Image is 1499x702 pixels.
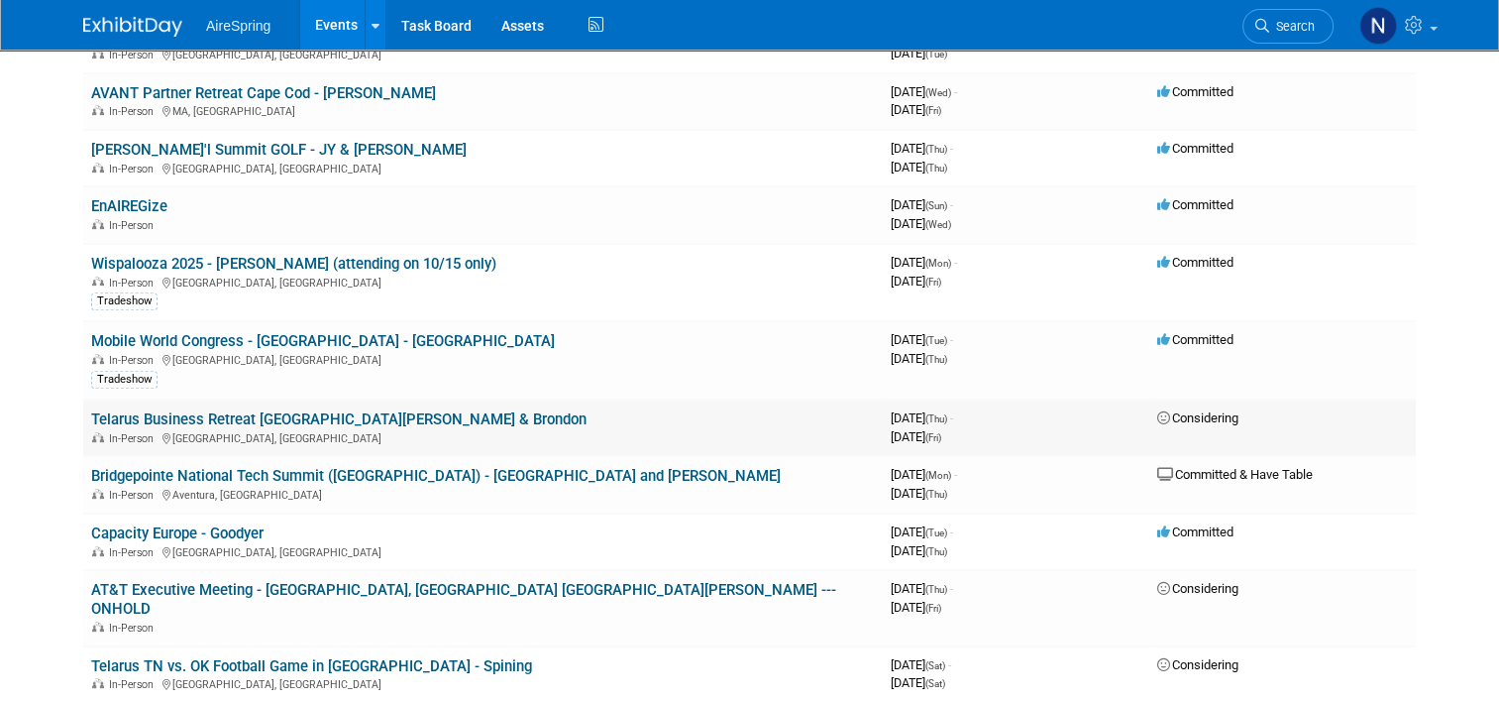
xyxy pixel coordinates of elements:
span: - [950,410,953,425]
span: [DATE] [891,332,953,347]
span: Committed [1157,197,1233,212]
span: (Thu) [925,546,947,557]
span: (Fri) [925,432,941,443]
span: (Thu) [925,584,947,595]
span: (Fri) [925,277,941,288]
img: In-Person Event [92,354,104,364]
span: [DATE] [891,160,947,175]
span: [DATE] [891,141,953,156]
a: EnAIREGize [91,197,167,215]
div: [GEOGRAPHIC_DATA], [GEOGRAPHIC_DATA] [91,351,875,367]
span: (Wed) [925,87,951,98]
span: [DATE] [891,657,951,672]
span: In-Person [109,49,160,61]
span: In-Person [109,432,160,445]
a: Search [1242,9,1334,44]
span: [DATE] [891,581,953,596]
span: (Sat) [925,660,945,671]
img: In-Person Event [92,489,104,499]
div: [GEOGRAPHIC_DATA], [GEOGRAPHIC_DATA] [91,160,875,175]
img: In-Person Event [92,49,104,58]
span: (Thu) [925,354,947,365]
span: Committed [1157,84,1233,99]
span: (Sat) [925,678,945,689]
span: - [948,657,951,672]
span: Search [1269,19,1315,34]
img: In-Person Event [92,622,104,632]
span: (Tue) [925,49,947,59]
span: (Thu) [925,413,947,424]
span: - [950,525,953,539]
span: [DATE] [891,429,941,444]
div: [GEOGRAPHIC_DATA], [GEOGRAPHIC_DATA] [91,675,875,691]
span: (Mon) [925,258,951,269]
span: Considering [1157,410,1238,425]
div: [GEOGRAPHIC_DATA], [GEOGRAPHIC_DATA] [91,429,875,445]
span: (Sun) [925,200,947,211]
a: Capacity Europe - Goodyer [91,525,264,542]
span: [DATE] [891,525,953,539]
span: In-Person [109,678,160,691]
span: [DATE] [891,600,941,615]
img: In-Person Event [92,546,104,556]
span: Committed & Have Table [1157,467,1313,482]
span: Considering [1157,581,1238,596]
span: (Mon) [925,470,951,481]
a: Wispalooza 2025 - [PERSON_NAME] (attending on 10/15 only) [91,255,496,273]
span: [DATE] [891,102,941,117]
span: In-Person [109,105,160,118]
div: [GEOGRAPHIC_DATA], [GEOGRAPHIC_DATA] [91,46,875,61]
span: In-Person [109,546,160,559]
img: In-Person Event [92,432,104,442]
span: Committed [1157,255,1233,270]
span: (Thu) [925,163,947,174]
span: (Tue) [925,527,947,538]
span: - [950,197,953,212]
span: - [950,581,953,596]
span: (Fri) [925,603,941,614]
span: [DATE] [891,46,947,60]
div: [GEOGRAPHIC_DATA], [GEOGRAPHIC_DATA] [91,274,875,290]
span: (Thu) [925,144,947,155]
a: Telarus Business Retreat [GEOGRAPHIC_DATA][PERSON_NAME] & Brondon [91,410,587,428]
span: - [950,141,953,156]
span: [DATE] [891,675,945,690]
div: MA, [GEOGRAPHIC_DATA] [91,102,875,118]
a: [PERSON_NAME]'l Summit GOLF - JY & [PERSON_NAME] [91,141,467,159]
span: Committed [1157,525,1233,539]
span: [DATE] [891,216,951,231]
span: In-Person [109,622,160,635]
img: In-Person Event [92,277,104,287]
span: - [954,255,957,270]
span: - [954,467,957,482]
a: Bridgepointe National Tech Summit ([GEOGRAPHIC_DATA]) - [GEOGRAPHIC_DATA] and [PERSON_NAME] [91,467,781,485]
span: In-Person [109,354,160,367]
div: Aventura, [GEOGRAPHIC_DATA] [91,486,875,502]
span: (Fri) [925,105,941,116]
span: [DATE] [891,84,957,99]
span: [DATE] [891,467,957,482]
span: - [950,332,953,347]
div: [GEOGRAPHIC_DATA], [GEOGRAPHIC_DATA] [91,543,875,559]
span: Committed [1157,141,1233,156]
span: Considering [1157,657,1238,672]
span: Committed [1157,332,1233,347]
span: (Tue) [925,335,947,346]
span: [DATE] [891,543,947,558]
img: Natalie Pyron [1359,7,1397,45]
a: AVANT Partner Retreat Cape Cod - [PERSON_NAME] [91,84,436,102]
img: In-Person Event [92,678,104,688]
img: In-Person Event [92,163,104,173]
span: [DATE] [891,197,953,212]
span: (Wed) [925,219,951,230]
span: In-Person [109,277,160,290]
span: In-Person [109,219,160,232]
span: In-Person [109,489,160,502]
div: Tradeshow [91,292,158,310]
img: ExhibitDay [83,17,182,37]
span: [DATE] [891,486,947,501]
span: - [954,84,957,99]
span: AireSpring [206,18,270,34]
div: Tradeshow [91,371,158,389]
span: [DATE] [891,274,941,289]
